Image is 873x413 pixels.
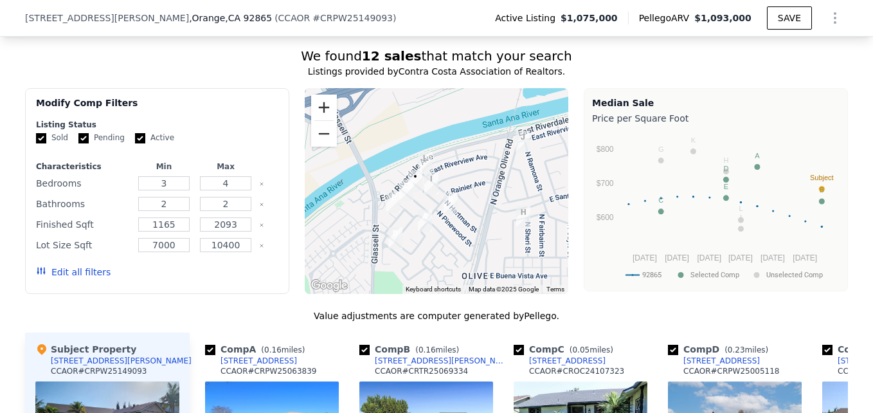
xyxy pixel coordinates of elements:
span: $1,075,000 [561,12,618,24]
button: SAVE [767,6,812,30]
div: Value adjustments are computer generated by Pellego . [25,309,848,322]
a: [STREET_ADDRESS] [668,356,760,366]
svg: A chart. [592,127,840,288]
label: Active [135,133,174,143]
div: 446 E Rainier Ave [413,205,437,237]
text: [DATE] [633,253,657,262]
text: $600 [597,213,614,222]
text: [DATE] [665,253,689,262]
div: 3186 N Hartman St [403,165,428,197]
div: 401 E Riverview Ave [413,147,437,179]
span: Pellego ARV [639,12,695,24]
span: Active Listing [495,12,561,24]
text: D [723,165,728,172]
div: Comp C [514,343,618,356]
input: Pending [78,133,89,143]
text: [DATE] [793,253,817,262]
div: Subject Property [35,343,136,356]
a: [STREET_ADDRESS] [514,356,606,366]
input: Sold [36,133,46,143]
text: [DATE] [728,253,753,262]
text: H [723,156,728,164]
span: Map data ©2025 Google [469,286,539,293]
div: 3019 N Rippling Creek Dr [383,222,408,254]
button: Edit all filters [36,266,111,279]
text: [DATE] [697,253,721,262]
div: Comp D [668,343,773,356]
div: [STREET_ADDRESS] [683,356,760,366]
span: ( miles) [564,345,618,354]
div: CCAOR # CRPW25005118 [683,366,780,376]
div: [STREET_ADDRESS][PERSON_NAME] [375,356,509,366]
span: 0.23 [728,345,745,354]
input: Active [135,133,145,143]
span: ( miles) [256,345,310,354]
div: We found that match your search [25,47,848,65]
text: B [820,186,824,194]
div: Bathrooms [36,195,130,213]
text: A [755,152,760,160]
div: Characteristics [36,161,130,172]
text: Subject [810,174,834,181]
div: [STREET_ADDRESS] [221,356,297,366]
button: Clear [259,223,264,228]
label: Sold [36,133,68,143]
div: Max [197,161,254,172]
div: Lot Size Sqft [36,236,130,254]
div: CCAOR # CROC24107323 [529,366,624,376]
span: ( miles) [410,345,464,354]
span: 0.05 [572,345,589,354]
div: 3129 N River Mist Cir [381,186,406,218]
div: ( ) [274,12,396,24]
label: Pending [78,133,125,143]
span: CCAOR [278,13,310,23]
button: Show Options [822,5,848,31]
div: Median Sale [592,96,840,109]
div: CCAOR # CRPW25063839 [221,366,317,376]
div: Comp A [205,343,310,356]
text: C [658,196,663,204]
text: G [658,145,664,153]
button: Clear [259,202,264,207]
button: Keyboard shortcuts [406,285,461,294]
span: , CA 92865 [225,13,272,23]
div: Finished Sqft [36,216,130,234]
text: Selected Comp [690,271,739,279]
div: Comp B [359,343,464,356]
text: K [691,136,696,144]
div: 3118 N Hartman St [438,187,463,219]
span: 0.16 [419,345,436,354]
text: [DATE] [760,253,785,262]
div: Price per Square Foot [592,109,840,127]
text: $800 [597,145,614,154]
div: [STREET_ADDRESS][PERSON_NAME] [51,356,192,366]
text: 92865 [642,271,661,279]
a: [STREET_ADDRESS][PERSON_NAME] [359,356,509,366]
text: L [739,205,742,212]
div: 3170 N Pinewood St [394,174,419,206]
div: Bedrooms [36,174,130,192]
div: 4164 N Ramona St [510,125,535,158]
div: [STREET_ADDRESS] [529,356,606,366]
div: Listing Status [36,120,278,130]
div: 3038 N Sheri St [511,201,535,233]
span: ( miles) [719,345,773,354]
button: Clear [259,243,264,248]
a: Terms [546,286,564,293]
button: Clear [259,181,264,187]
div: 3155 N Hartman St [419,167,444,199]
img: Google [308,277,350,294]
div: CCAOR # CRPW25149093 [51,366,147,376]
div: CCAOR # CRTR25069334 [375,366,468,376]
span: , Orange [189,12,272,24]
a: [STREET_ADDRESS] [205,356,297,366]
span: $1,093,000 [694,13,751,23]
a: Open this area in Google Maps (opens a new window) [308,277,350,294]
span: # CRPW25149093 [312,13,393,23]
text: Unselected Comp [766,271,823,279]
div: Min [136,161,192,172]
text: I [740,214,742,221]
text: E [724,183,728,190]
button: Zoom in [311,95,337,120]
